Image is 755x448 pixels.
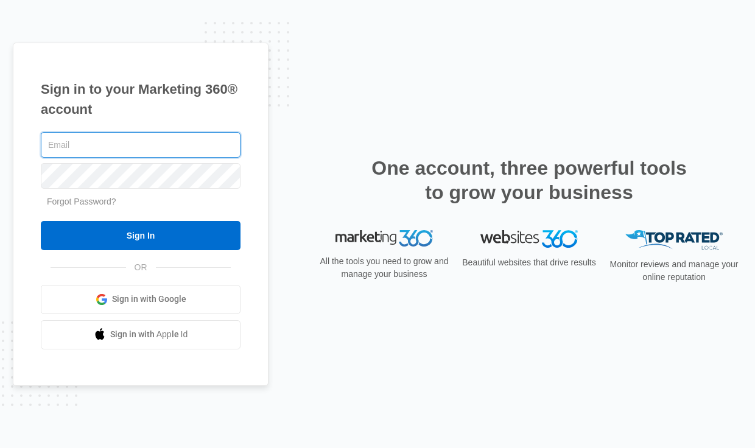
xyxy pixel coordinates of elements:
[335,230,433,247] img: Marketing 360
[41,320,241,349] a: Sign in with Apple Id
[126,261,156,274] span: OR
[461,256,597,269] p: Beautiful websites that drive results
[112,293,186,306] span: Sign in with Google
[480,230,578,248] img: Websites 360
[47,197,116,206] a: Forgot Password?
[606,258,742,284] p: Monitor reviews and manage your online reputation
[368,156,690,205] h2: One account, three powerful tools to grow your business
[41,132,241,158] input: Email
[41,79,241,119] h1: Sign in to your Marketing 360® account
[41,221,241,250] input: Sign In
[41,285,241,314] a: Sign in with Google
[316,255,452,281] p: All the tools you need to grow and manage your business
[625,230,723,250] img: Top Rated Local
[110,328,188,341] span: Sign in with Apple Id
